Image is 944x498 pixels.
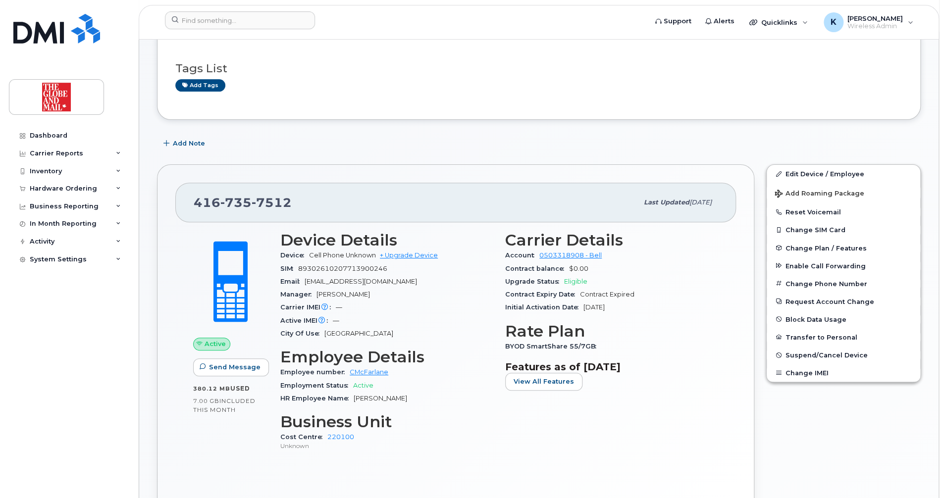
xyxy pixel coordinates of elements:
[761,18,797,26] span: Quicklinks
[505,291,580,298] span: Contract Expiry Date
[316,291,370,298] span: [PERSON_NAME]
[280,251,309,259] span: Device
[157,135,213,152] button: Add Note
[280,278,305,285] span: Email
[505,265,569,272] span: Contract balance
[380,251,438,259] a: + Upgrade Device
[175,79,225,92] a: Add tags
[767,165,920,183] a: Edit Device / Employee
[644,199,689,206] span: Last updated
[193,358,269,376] button: Send Message
[505,231,718,249] h3: Carrier Details
[847,14,903,22] span: [PERSON_NAME]
[280,330,324,337] span: City Of Use
[175,62,902,75] h3: Tags List
[280,382,353,389] span: Employment Status
[831,16,837,28] span: K
[333,317,339,324] span: —
[767,364,920,382] button: Change IMEI
[569,265,588,272] span: $0.00
[583,303,605,311] span: [DATE]
[193,397,256,413] span: included this month
[350,368,388,376] a: CMcFarlane
[280,317,333,324] span: Active IMEI
[767,310,920,328] button: Block Data Usage
[354,395,407,402] span: [PERSON_NAME]
[564,278,587,285] span: Eligible
[280,442,493,450] p: Unknown
[767,257,920,275] button: Enable Call Forwarding
[220,195,252,210] span: 735
[505,322,718,340] h3: Rate Plan
[505,343,601,350] span: BYOD SmartShare 55/7GB
[280,413,493,431] h3: Business Unit
[767,203,920,221] button: Reset Voicemail
[767,293,920,310] button: Request Account Change
[209,362,261,372] span: Send Message
[280,231,493,249] h3: Device Details
[230,385,250,392] span: used
[767,346,920,364] button: Suspend/Cancel Device
[767,328,920,346] button: Transfer to Personal
[514,377,574,386] span: View All Features
[786,244,867,251] span: Change Plan / Features
[775,190,864,199] span: Add Roaming Package
[847,22,903,30] span: Wireless Admin
[767,221,920,239] button: Change SIM Card
[193,398,219,404] span: 7.00 GB
[280,303,336,311] span: Carrier IMEI
[648,11,698,31] a: Support
[505,361,718,373] h3: Features as of [DATE]
[336,303,342,311] span: —
[280,348,493,366] h3: Employee Details
[580,291,634,298] span: Contract Expired
[689,199,712,206] span: [DATE]
[280,433,327,441] span: Cost Centre
[505,251,539,259] span: Account
[298,265,387,272] span: 89302610207713900246
[742,12,815,32] div: Quicklinks
[173,139,205,148] span: Add Note
[193,385,230,392] span: 380.12 MB
[165,11,315,29] input: Find something...
[767,183,920,203] button: Add Roaming Package
[817,12,920,32] div: Keith
[767,275,920,293] button: Change Phone Number
[280,368,350,376] span: Employee number
[309,251,376,259] span: Cell Phone Unknown
[324,330,393,337] span: [GEOGRAPHIC_DATA]
[664,16,691,26] span: Support
[505,373,582,391] button: View All Features
[786,351,868,359] span: Suspend/Cancel Device
[205,339,226,349] span: Active
[280,395,354,402] span: HR Employee Name
[280,265,298,272] span: SIM
[252,195,292,210] span: 7512
[280,291,316,298] span: Manager
[505,303,583,311] span: Initial Activation Date
[505,278,564,285] span: Upgrade Status
[698,11,741,31] a: Alerts
[786,262,866,269] span: Enable Call Forwarding
[194,195,292,210] span: 416
[539,251,602,259] a: 0503318908 - Bell
[714,16,734,26] span: Alerts
[327,433,354,441] a: 220100
[767,239,920,257] button: Change Plan / Features
[305,278,417,285] span: [EMAIL_ADDRESS][DOMAIN_NAME]
[353,382,373,389] span: Active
